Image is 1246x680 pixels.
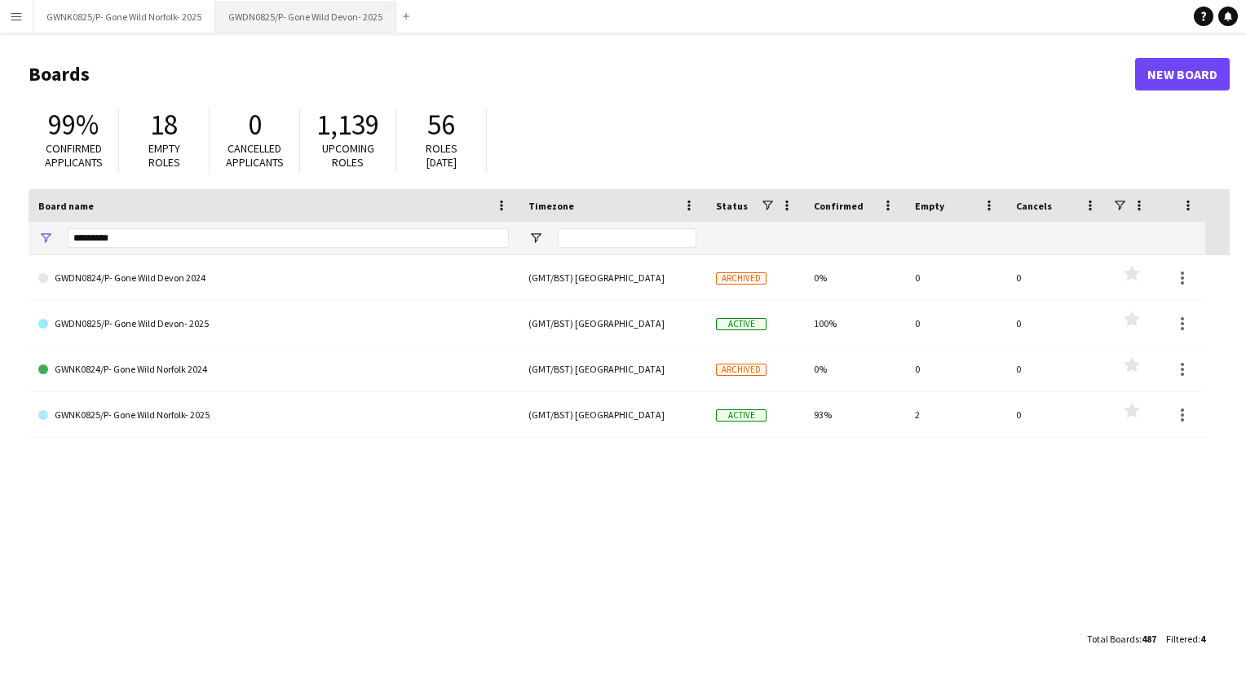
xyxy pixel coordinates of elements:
[1166,633,1198,645] span: Filtered
[528,200,574,212] span: Timezone
[1166,623,1205,655] div: :
[1142,633,1156,645] span: 487
[38,620,509,666] a: 2007/100 Frictionless
[1006,438,1107,483] div: 0
[38,200,94,212] span: Board name
[322,141,374,170] span: Upcoming roles
[804,347,905,391] div: 0%
[1006,575,1107,620] div: 0
[1006,529,1107,574] div: 0
[804,255,905,300] div: 0%
[804,301,905,346] div: 100%
[519,392,706,437] div: (GMT/BST) [GEOGRAPHIC_DATA]
[716,409,767,422] span: Active
[519,620,706,665] div: (GMT/BST) [GEOGRAPHIC_DATA]
[68,228,509,248] input: Board name Filter Input
[905,255,1006,300] div: 0
[38,484,509,529] a: 100 Head Office MAY P03/22 WK 1,2,3,4
[38,575,509,620] a: 2007/100 [PERSON_NAME]- Pre Season Tech Work
[519,301,706,346] div: (GMT/BST) [GEOGRAPHIC_DATA]
[519,529,706,574] div: (GMT/BST) [GEOGRAPHIC_DATA]
[716,501,767,513] span: Archived
[519,484,706,528] div: (GMT/BST) [GEOGRAPHIC_DATA]
[148,141,180,170] span: Empty roles
[38,255,509,301] a: GWDN0824/P- Gone Wild Devon 2024
[38,438,509,484] a: 100 - Head Office - P3 WK1,2,3,4
[804,575,905,620] div: 0%
[38,529,509,575] a: 2007/100
[215,1,396,33] button: GWDN0825/P- Gone Wild Devon- 2025
[519,347,706,391] div: (GMT/BST) [GEOGRAPHIC_DATA]
[1200,633,1205,645] span: 4
[427,107,455,143] span: 56
[150,107,178,143] span: 18
[1135,58,1230,91] a: New Board
[1087,633,1139,645] span: Total Boards
[38,301,509,347] a: GWDN0825/P- Gone Wild Devon- 2025
[804,529,905,574] div: 0%
[814,200,864,212] span: Confirmed
[248,107,262,143] span: 0
[48,107,99,143] span: 99%
[1006,392,1107,437] div: 0
[716,318,767,330] span: Active
[804,392,905,437] div: 93%
[528,231,543,245] button: Open Filter Menu
[716,200,748,212] span: Status
[316,107,379,143] span: 1,139
[905,529,1006,574] div: 0
[558,228,696,248] input: Timezone Filter Input
[519,255,706,300] div: (GMT/BST) [GEOGRAPHIC_DATA]
[905,347,1006,391] div: 0
[905,301,1006,346] div: 0
[519,575,706,620] div: (GMT/BST) [GEOGRAPHIC_DATA]
[426,141,457,170] span: Roles [DATE]
[905,438,1006,483] div: 0
[33,1,215,33] button: GWNK0825/P- Gone Wild Norfolk- 2025
[716,272,767,285] span: Archived
[716,455,767,467] span: Archived
[804,620,905,665] div: 0%
[915,200,944,212] span: Empty
[1087,623,1156,655] div: :
[804,438,905,483] div: 0%
[1006,347,1107,391] div: 0
[1006,484,1107,528] div: 0
[38,392,509,438] a: GWNK0825/P- Gone Wild Norfolk- 2025
[905,575,1006,620] div: 0
[1006,620,1107,665] div: 0
[38,231,53,245] button: Open Filter Menu
[1006,255,1107,300] div: 0
[905,620,1006,665] div: 0
[29,62,1135,86] h1: Boards
[45,141,103,170] span: Confirmed applicants
[716,364,767,376] span: Archived
[716,546,767,559] span: Archived
[1016,200,1052,212] span: Cancels
[716,592,767,604] span: Archived
[519,438,706,483] div: (GMT/BST) [GEOGRAPHIC_DATA]
[804,484,905,528] div: 0%
[905,484,1006,528] div: 0
[905,392,1006,437] div: 2
[38,347,509,392] a: GWNK0824/P- Gone Wild Norfolk 2024
[1006,301,1107,346] div: 0
[226,141,284,170] span: Cancelled applicants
